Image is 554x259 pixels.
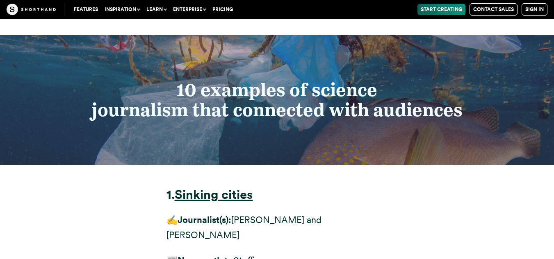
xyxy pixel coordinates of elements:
a: Contact Sales [470,3,518,16]
strong: 10 examples of science [177,79,377,101]
p: ✍️ [PERSON_NAME] and [PERSON_NAME] [166,212,388,243]
a: Sinking cities [175,187,253,202]
button: Enterprise [170,4,209,15]
strong: journalism that connected with audiences [91,99,463,121]
button: Inspiration [101,4,143,15]
strong: Journalist(s): [178,214,231,225]
img: The Craft [7,4,56,15]
a: Pricing [209,4,236,15]
a: Sign in [522,3,547,16]
a: Features [71,4,101,15]
button: Learn [143,4,170,15]
a: Start Creating [417,4,465,15]
strong: 1. [166,187,175,202]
